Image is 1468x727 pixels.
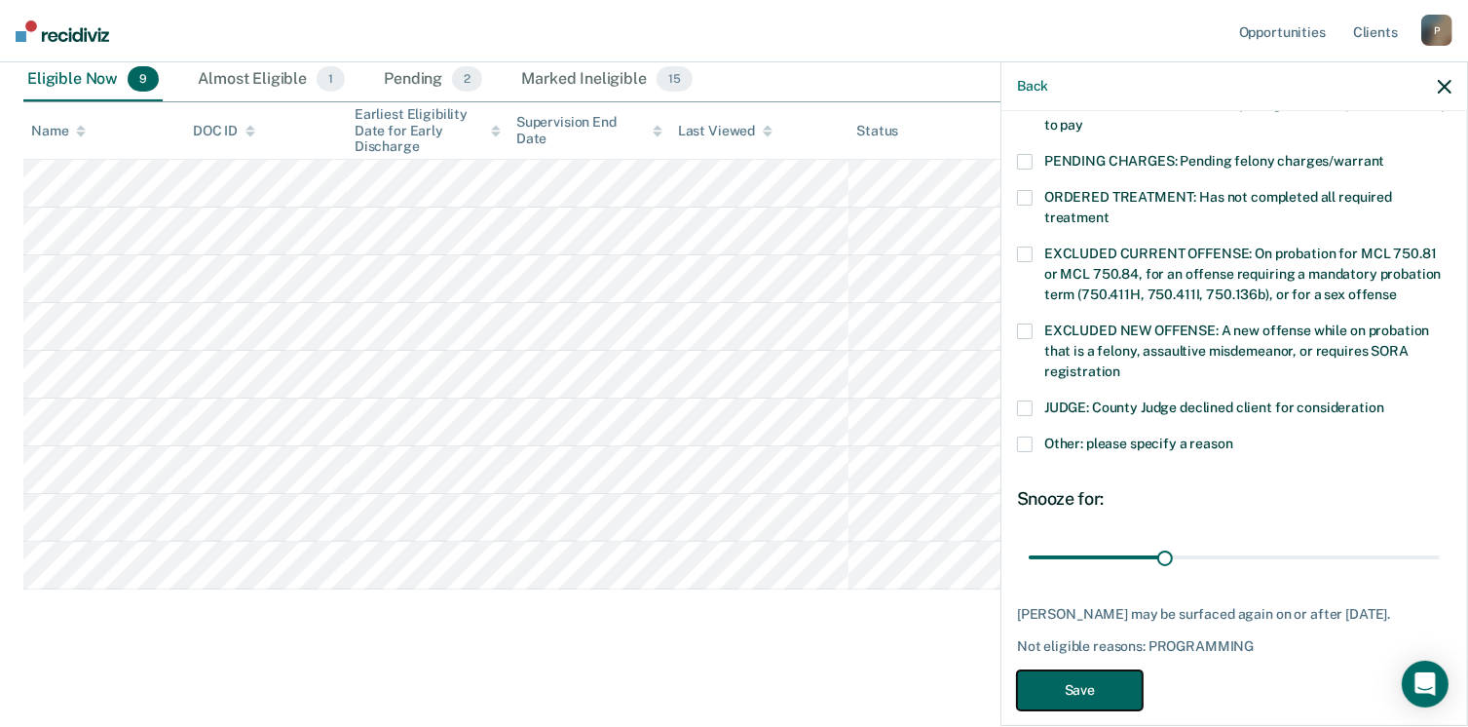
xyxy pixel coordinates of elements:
span: 15 [657,66,693,92]
span: EXCLUDED NEW OFFENSE: A new offense while on probation that is a felony, assaultive misdemeanor, ... [1044,323,1429,379]
div: Snooze for: [1017,488,1451,510]
div: DOC ID [193,123,255,139]
button: Save [1017,670,1143,710]
span: EXCLUDED CURRENT OFFENSE: On probation for MCL 750.81 or MCL 750.84, for an offense requiring a m... [1044,246,1441,302]
div: Eligible Now [23,58,163,101]
div: Almost Eligible [194,58,349,101]
div: Not eligible reasons: PROGRAMMING [1017,638,1451,655]
div: Status [856,123,898,139]
div: Name [31,123,86,139]
div: Earliest Eligibility Date for Early Discharge [355,106,501,155]
div: P [1421,15,1452,46]
span: ORDERED TREATMENT: Has not completed all required treatment [1044,189,1392,225]
div: Marked Ineligible [517,58,696,101]
span: Other: please specify a reason [1044,436,1233,451]
span: 2 [452,66,482,92]
span: 1 [317,66,345,92]
span: 9 [128,66,159,92]
button: Back [1017,78,1048,95]
div: [PERSON_NAME] may be surfaced again on or after [DATE]. [1017,606,1451,623]
div: Open Intercom Messenger [1402,661,1449,708]
div: Pending [380,58,486,101]
div: Last Viewed [678,123,772,139]
span: PENDING CHARGES: Pending felony charges/warrant [1044,153,1384,169]
span: JUDGE: County Judge declined client for consideration [1044,400,1384,415]
img: Recidiviz [16,20,109,42]
div: Supervision End Date [516,114,662,147]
